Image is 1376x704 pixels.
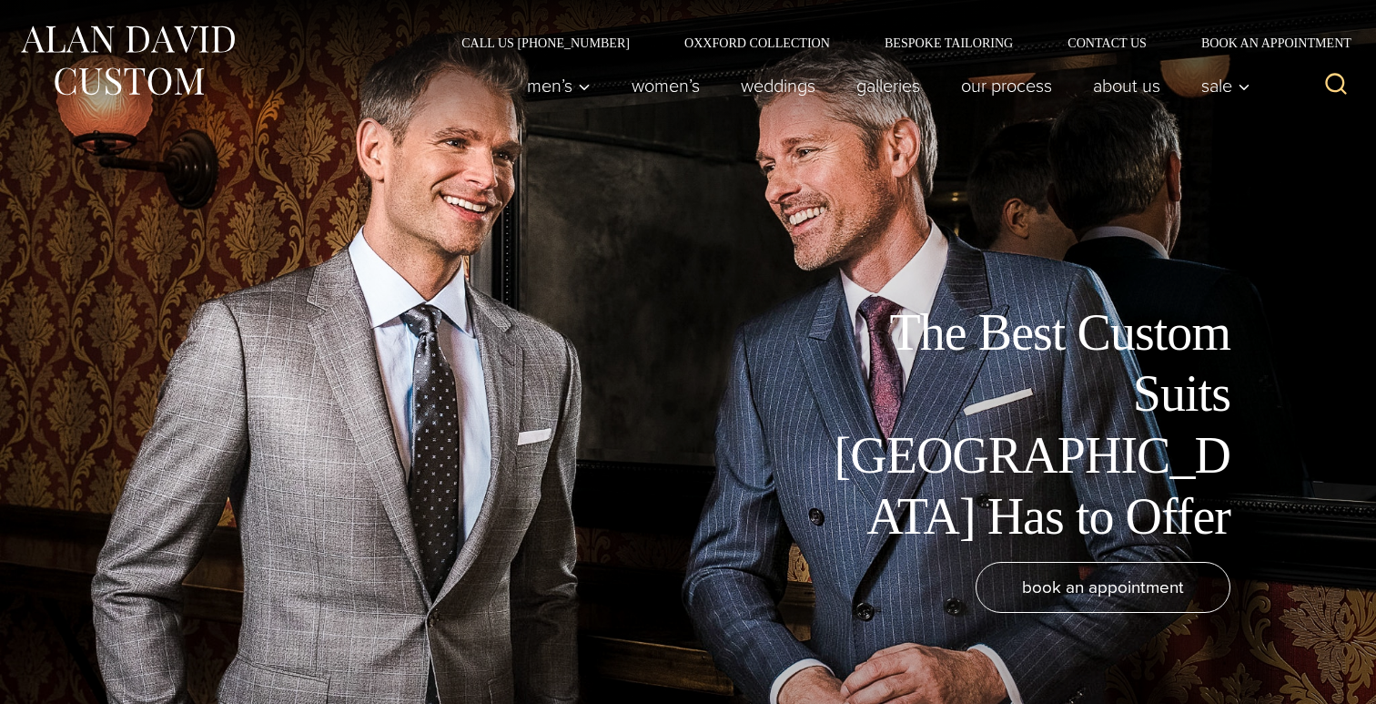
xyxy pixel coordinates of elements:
a: Galleries [836,67,941,104]
a: Contact Us [1040,36,1174,49]
nav: Secondary Navigation [434,36,1358,49]
a: weddings [721,67,836,104]
span: Men’s [527,77,591,95]
a: Oxxford Collection [657,36,857,49]
button: View Search Form [1314,64,1358,107]
span: Sale [1201,77,1250,95]
a: Bespoke Tailoring [857,36,1040,49]
a: Call Us [PHONE_NUMBER] [434,36,657,49]
a: Women’s [612,67,721,104]
nav: Primary Navigation [507,67,1260,104]
a: Book an Appointment [1174,36,1358,49]
span: book an appointment [1022,574,1184,600]
a: book an appointment [976,562,1230,613]
a: Our Process [941,67,1073,104]
h1: The Best Custom Suits [GEOGRAPHIC_DATA] Has to Offer [821,302,1230,547]
a: About Us [1073,67,1181,104]
img: Alan David Custom [18,20,237,101]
